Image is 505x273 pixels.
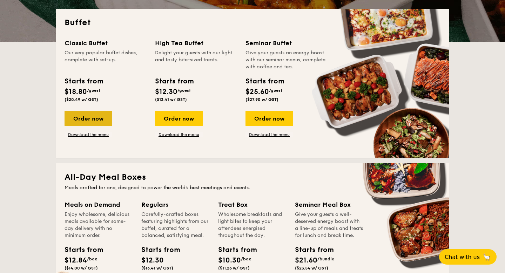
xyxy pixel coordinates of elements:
[87,257,97,261] span: /box
[295,245,326,255] div: Starts from
[141,256,164,265] span: $12.30
[445,254,480,260] span: Chat with us
[65,266,98,271] span: ($14.00 w/ GST)
[155,76,193,87] div: Starts from
[218,200,287,210] div: Treat Box
[65,88,87,96] span: $18.80
[245,49,328,70] div: Give your guests an energy boost with our seminar menus, complete with coffee and tea.
[155,132,203,137] a: Download the menu
[87,88,100,93] span: /guest
[245,76,284,87] div: Starts from
[155,88,177,96] span: $12.30
[155,97,187,102] span: ($13.41 w/ GST)
[141,245,173,255] div: Starts from
[65,200,133,210] div: Meals on Demand
[65,49,147,70] div: Our very popular buffet dishes, complete with set-up.
[177,88,191,93] span: /guest
[269,88,282,93] span: /guest
[141,211,210,239] div: Carefully-crafted boxes featuring highlights from our buffet, curated for a balanced, satisfying ...
[218,256,241,265] span: $10.30
[295,266,328,271] span: ($23.54 w/ GST)
[65,184,440,191] div: Meals crafted for one, designed to power the world's best meetings and events.
[439,249,497,265] button: Chat with us🦙
[241,257,251,261] span: /box
[245,88,269,96] span: $25.60
[295,211,363,239] div: Give your guests a well-deserved energy boost with a line-up of meals and treats for lunch and br...
[218,245,250,255] div: Starts from
[155,49,237,70] div: Delight your guests with our light and tasty bite-sized treats.
[245,132,293,137] a: Download the menu
[65,76,103,87] div: Starts from
[295,200,363,210] div: Seminar Meal Box
[155,38,237,48] div: High Tea Buffet
[141,200,210,210] div: Regulars
[295,256,317,265] span: $21.60
[245,111,293,126] div: Order now
[218,211,287,239] div: Wholesome breakfasts and light bites to keep your attendees energised throughout the day.
[155,111,203,126] div: Order now
[65,256,87,265] span: $12.84
[65,132,112,137] a: Download the menu
[483,253,491,261] span: 🦙
[141,266,173,271] span: ($13.41 w/ GST)
[65,17,440,28] h2: Buffet
[65,38,147,48] div: Classic Buffet
[245,97,278,102] span: ($27.90 w/ GST)
[245,38,328,48] div: Seminar Buffet
[317,257,334,261] span: /bundle
[218,266,250,271] span: ($11.23 w/ GST)
[65,211,133,239] div: Enjoy wholesome, delicious meals available for same-day delivery with no minimum order.
[65,172,440,183] h2: All-Day Meal Boxes
[65,245,96,255] div: Starts from
[65,97,98,102] span: ($20.49 w/ GST)
[65,111,112,126] div: Order now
